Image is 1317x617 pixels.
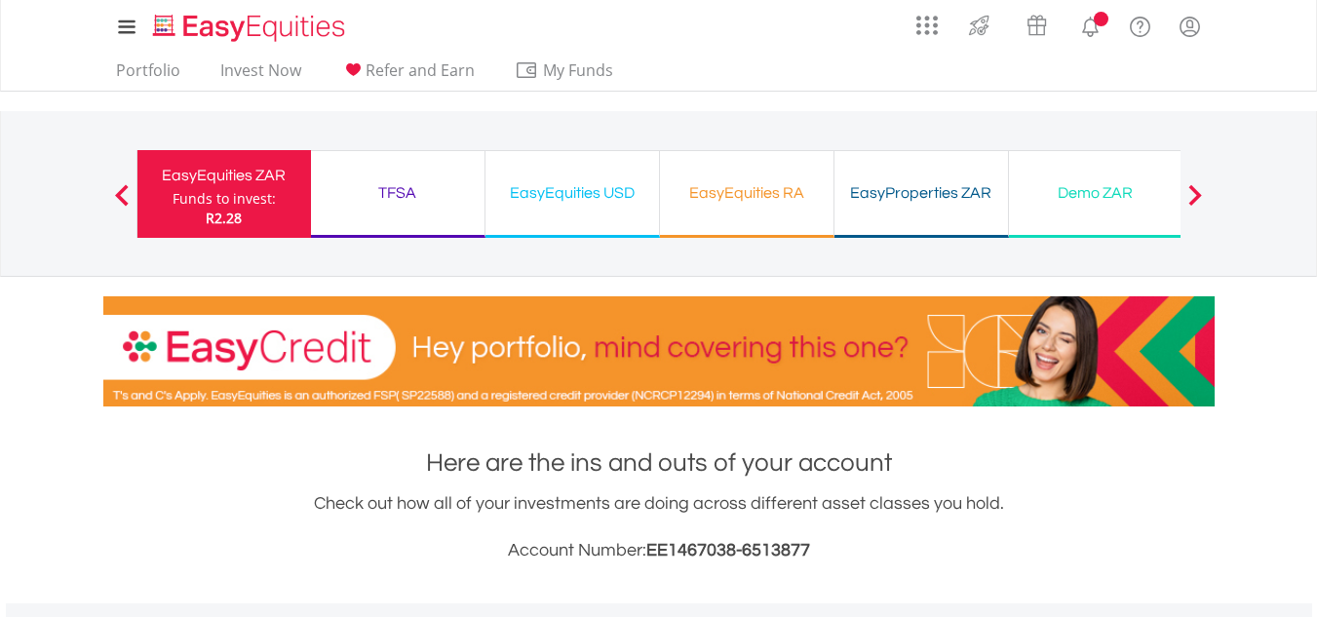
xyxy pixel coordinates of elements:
[1065,5,1115,44] a: Notifications
[102,194,141,213] button: Previous
[515,58,642,83] span: My Funds
[173,189,276,209] div: Funds to invest:
[497,179,647,207] div: EasyEquities USD
[145,5,353,44] a: Home page
[904,5,950,36] a: AppsGrid
[1008,5,1065,41] a: Vouchers
[323,179,473,207] div: TFSA
[206,209,242,227] span: R2.28
[103,445,1215,481] h1: Here are the ins and outs of your account
[149,162,299,189] div: EasyEquities ZAR
[333,60,483,91] a: Refer and Earn
[103,537,1215,564] h3: Account Number:
[366,59,475,81] span: Refer and Earn
[846,179,996,207] div: EasyProperties ZAR
[1021,179,1171,207] div: Demo ZAR
[1021,10,1053,41] img: vouchers-v2.svg
[103,296,1215,406] img: EasyCredit Promotion Banner
[213,60,309,91] a: Invest Now
[1165,5,1215,48] a: My Profile
[672,179,822,207] div: EasyEquities RA
[646,541,810,559] span: EE1467038-6513877
[103,490,1215,564] div: Check out how all of your investments are doing across different asset classes you hold.
[1115,5,1165,44] a: FAQ's and Support
[108,60,188,91] a: Portfolio
[963,10,995,41] img: thrive-v2.svg
[1176,194,1215,213] button: Next
[149,12,353,44] img: EasyEquities_Logo.png
[916,15,938,36] img: grid-menu-icon.svg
